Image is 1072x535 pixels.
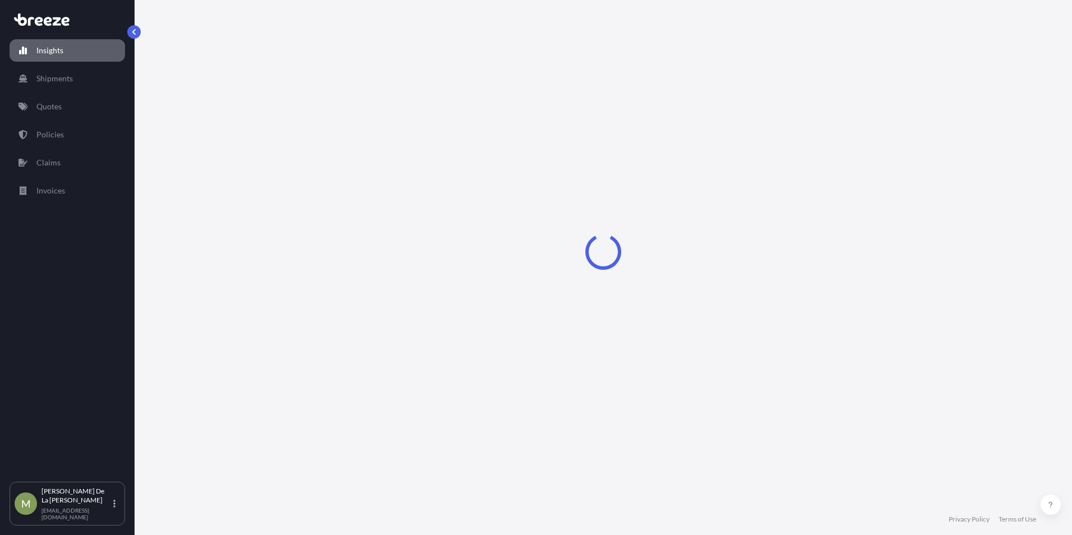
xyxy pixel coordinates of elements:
[10,179,125,202] a: Invoices
[21,498,31,509] span: M
[36,73,73,84] p: Shipments
[10,39,125,62] a: Insights
[41,507,111,520] p: [EMAIL_ADDRESS][DOMAIN_NAME]
[36,157,61,168] p: Claims
[10,151,125,174] a: Claims
[41,487,111,505] p: [PERSON_NAME] De La [PERSON_NAME]
[36,129,64,140] p: Policies
[10,123,125,146] a: Policies
[949,515,990,524] a: Privacy Policy
[36,185,65,196] p: Invoices
[10,67,125,90] a: Shipments
[36,101,62,112] p: Quotes
[36,45,63,56] p: Insights
[999,515,1036,524] a: Terms of Use
[10,95,125,118] a: Quotes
